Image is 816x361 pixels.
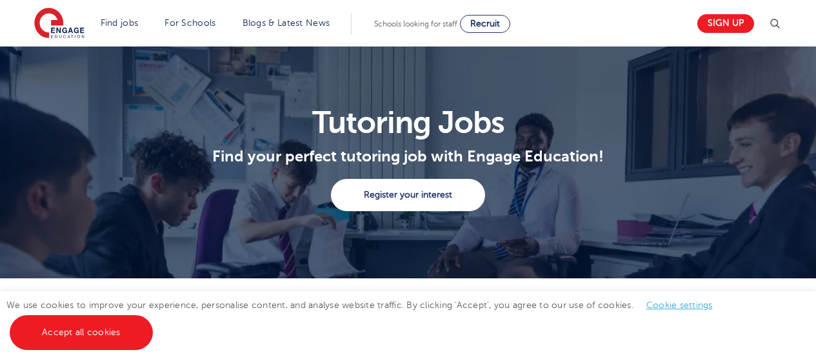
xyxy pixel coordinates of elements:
[164,18,215,28] a: For Schools
[646,300,713,310] a: Cookie settings
[34,8,85,40] img: Engage Education
[470,19,500,28] span: Recruit
[243,18,330,28] a: Blogs & Latest News
[6,300,726,337] span: We use cookies to improve your experience, personalise content, and analyse website traffic. By c...
[374,19,457,28] span: Schools looking for staff
[460,15,510,33] a: Recruit
[331,179,484,211] a: Register your interest
[10,315,153,350] a: Accept all cookies
[697,14,754,33] a: Sign up
[101,18,139,28] a: Find jobs
[26,107,790,138] h1: Tutoring Jobs
[26,144,790,169] p: Find your perfect tutoring job with Engage Education!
